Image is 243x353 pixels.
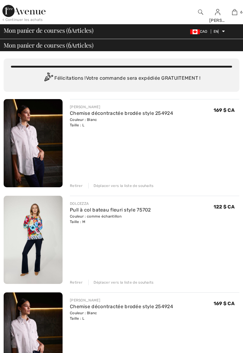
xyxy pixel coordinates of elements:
font: < Continuer les achats [2,18,43,22]
font: 6 [68,39,71,50]
font: Retirer [70,184,83,188]
font: Mon panier de courses ( [4,26,68,34]
font: Taille : M [70,220,85,224]
a: Chemise décontractée brodée style 254924 [70,304,173,309]
img: Chemise décontractée brodée style 254924 [4,99,63,187]
img: Congratulation2.svg [42,72,54,85]
font: [PERSON_NAME] [70,105,100,109]
font: Couleur : Blanc [70,311,97,315]
font: CAO [200,29,207,34]
font: 122 $ CA [214,204,234,210]
font: Couleur : comme échantillon [70,214,122,218]
font: Taille : L [70,316,84,321]
font: 169 $ CA [214,301,234,306]
iframe: Opens a widget where you can chat to one of our agents [205,335,237,350]
img: Mon sac [232,8,237,16]
font: DOLCEZZA [70,201,89,206]
font: Retirer [70,280,83,285]
a: Pull à col bateau fleuri style 75702 [70,207,151,213]
font: Votre commande sera expédiée GRATUITEMENT ! [86,75,201,81]
a: Chemise décontractée brodée style 254924 [70,110,173,116]
font: Félicitations ! [54,75,86,81]
font: Couleur : Blanc [70,118,97,122]
font: 6 [68,24,71,35]
font: 6 [240,10,242,14]
font: [PERSON_NAME] [70,298,100,302]
img: rechercher sur le site [198,8,203,16]
font: 169 $ CA [214,107,234,113]
img: Dollar canadien [190,29,200,34]
a: Se connecter [215,9,220,15]
img: Pull à col bateau fleuri style 75702 [4,196,63,284]
img: Mes informations [215,8,220,16]
font: Articles) [71,41,94,49]
font: Articles) [71,26,94,34]
font: Taille : L [70,123,84,127]
font: Déplacer vers la liste de souhaits [94,280,153,285]
a: 6 [226,8,243,16]
font: EN [214,29,218,34]
font: Déplacer vers la liste de souhaits [94,184,153,188]
font: Mon panier de courses ( [4,41,68,49]
img: 1ère Avenue [2,5,46,17]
